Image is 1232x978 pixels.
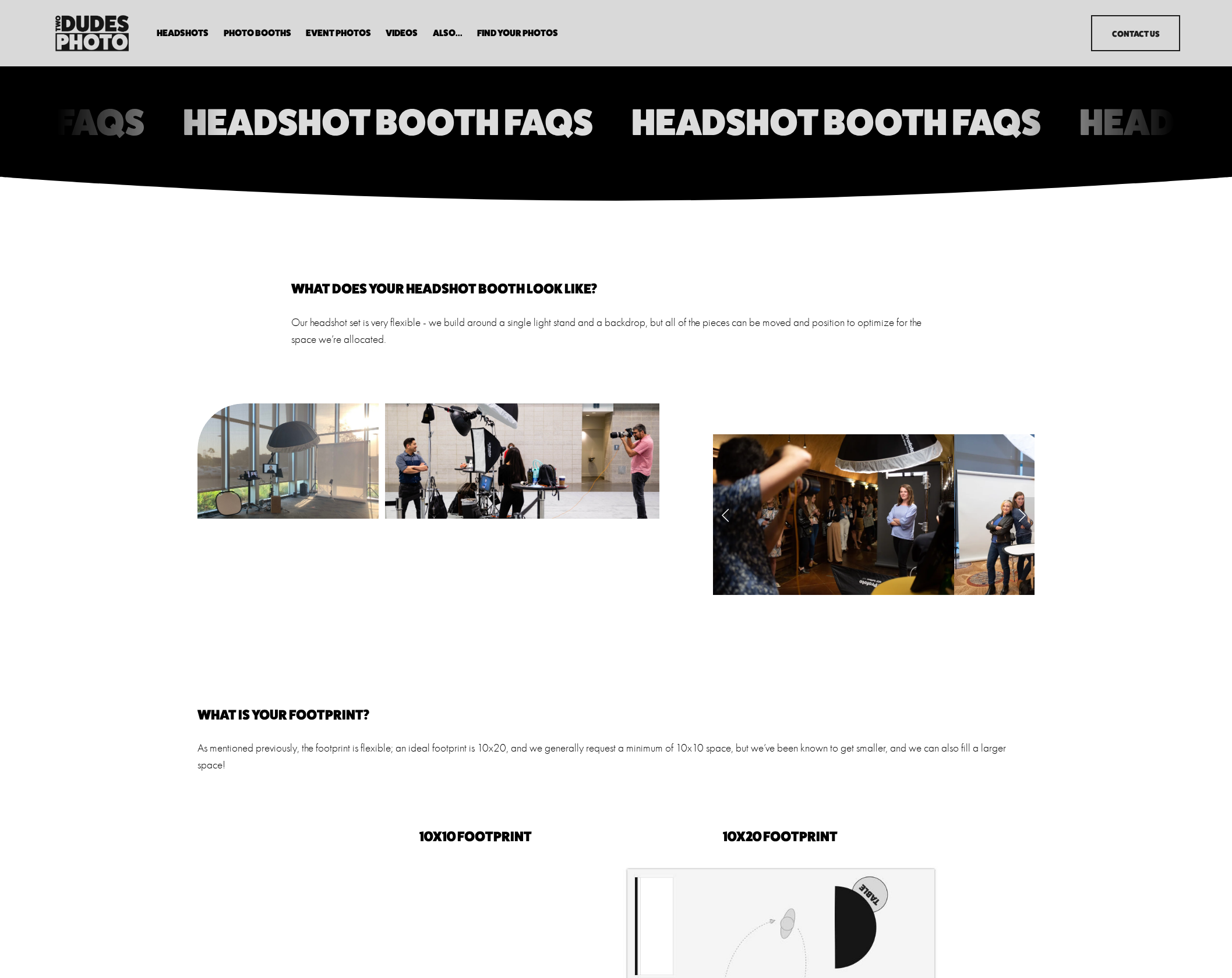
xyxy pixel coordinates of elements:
[477,29,558,38] span: Find Your Photos
[291,282,941,296] h4: What does your headshot Booth Look like?
[197,708,1035,722] h4: What is your footprint?
[1091,15,1180,52] a: Contact Us
[386,28,418,39] a: Videos
[197,740,1035,774] p: As mentioned previously, the footprint is flexible; an ideal footprint is 10x20, and we generally...
[433,29,463,38] span: Also...
[1009,497,1035,532] a: Next Slide
[306,28,371,39] a: Event Photos
[631,100,1042,144] tspan: Headshot Booth FAQs
[713,497,739,532] a: Previous Slide
[713,434,954,595] img: 018.jpg
[52,12,132,54] img: Two Dudes Photo | Headshots, Portraits &amp; Photo Booths
[477,28,558,39] a: folder dropdown
[183,100,593,144] tspan: Headshot Booth FAQs
[157,28,209,39] a: folder dropdown
[433,28,463,39] a: folder dropdown
[954,434,1195,595] img: 22-11-30_ZGSummit_Event_0554.jpg
[291,314,941,348] p: Our headshot set is very flexible - we build around a single light stand and a backdrop, but all ...
[619,830,941,844] h4: 10x20 Footprint
[338,830,613,844] h4: 10x10 Footprint
[157,29,209,38] span: Headshots
[224,28,291,39] a: folder dropdown
[224,29,291,38] span: Photo Booths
